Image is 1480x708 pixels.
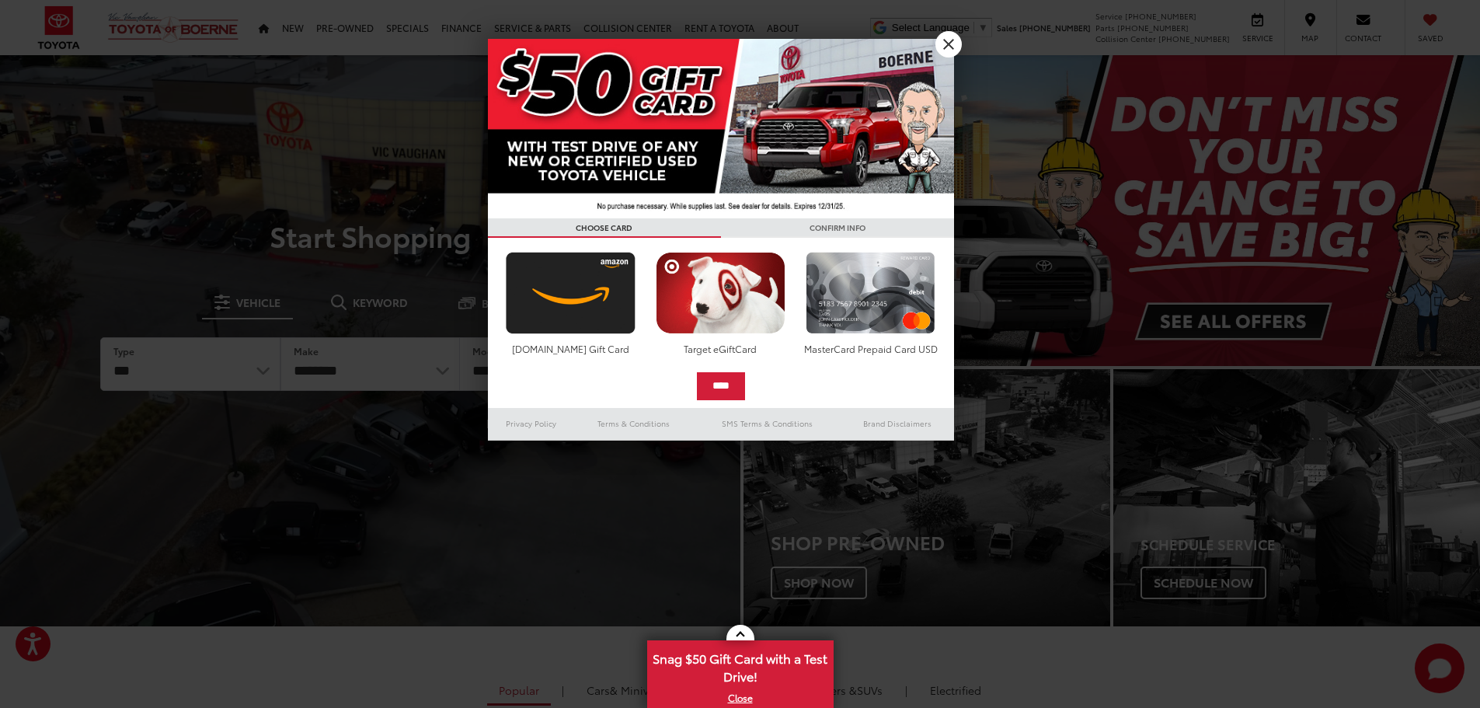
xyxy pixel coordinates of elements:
div: Target eGiftCard [652,342,789,355]
a: Brand Disclaimers [841,414,954,433]
img: amazoncard.png [502,252,639,334]
a: Privacy Policy [488,414,575,433]
img: 42635_top_851395.jpg [488,39,954,218]
span: Snag $50 Gift Card with a Test Drive! [649,642,832,689]
h3: CONFIRM INFO [721,218,954,238]
div: MasterCard Prepaid Card USD [802,342,939,355]
div: [DOMAIN_NAME] Gift Card [502,342,639,355]
h3: CHOOSE CARD [488,218,721,238]
a: SMS Terms & Conditions [694,414,841,433]
a: Terms & Conditions [574,414,693,433]
img: targetcard.png [652,252,789,334]
img: mastercard.png [802,252,939,334]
